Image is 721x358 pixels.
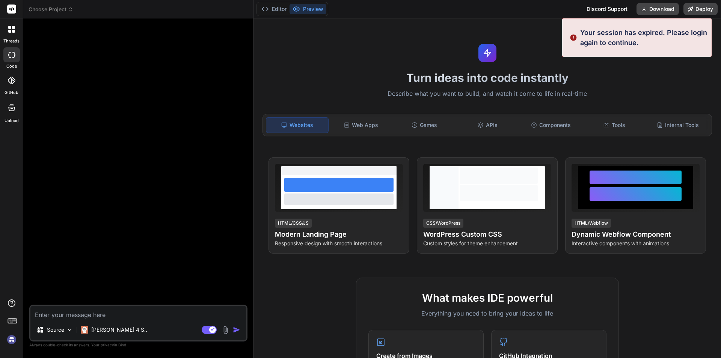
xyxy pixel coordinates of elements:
div: Websites [266,117,329,133]
p: Custom styles for theme enhancement [423,240,551,247]
div: APIs [457,117,519,133]
h4: Modern Landing Page [275,229,403,240]
div: Tools [584,117,646,133]
p: Source [47,326,64,334]
img: signin [5,333,18,346]
div: CSS/WordPress [423,219,463,228]
h4: WordPress Custom CSS [423,229,551,240]
div: Games [394,117,456,133]
span: privacy [101,343,114,347]
label: threads [3,38,20,44]
p: Responsive design with smooth interactions [275,240,403,247]
p: Everything you need to bring your ideas to life [368,309,606,318]
label: code [6,63,17,69]
img: alert [570,27,577,48]
button: Download [637,3,679,15]
div: HTML/Webflow [572,219,611,228]
h4: Dynamic Webflow Component [572,229,700,240]
div: Components [520,117,582,133]
p: Interactive components with animations [572,240,700,247]
label: GitHub [5,89,18,96]
button: Preview [290,4,326,14]
span: Choose Project [29,6,73,13]
img: attachment [221,326,230,334]
button: Editor [258,4,290,14]
p: Your session has expired. Please login again to continue. [580,27,707,48]
div: Internal Tools [647,117,709,133]
div: Web Apps [330,117,392,133]
img: icon [233,326,240,334]
img: Pick Models [66,327,73,333]
p: Describe what you want to build, and watch it come to life in real-time [258,89,716,99]
h1: Turn ideas into code instantly [258,71,716,85]
label: Upload [5,118,19,124]
p: [PERSON_NAME] 4 S.. [91,326,147,334]
div: Discord Support [582,3,632,15]
img: Claude 4 Sonnet [81,326,88,334]
p: Always double-check its answers. Your in Bind [29,341,247,349]
h2: What makes IDE powerful [368,290,606,306]
button: Deploy [683,3,718,15]
div: HTML/CSS/JS [275,219,312,228]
